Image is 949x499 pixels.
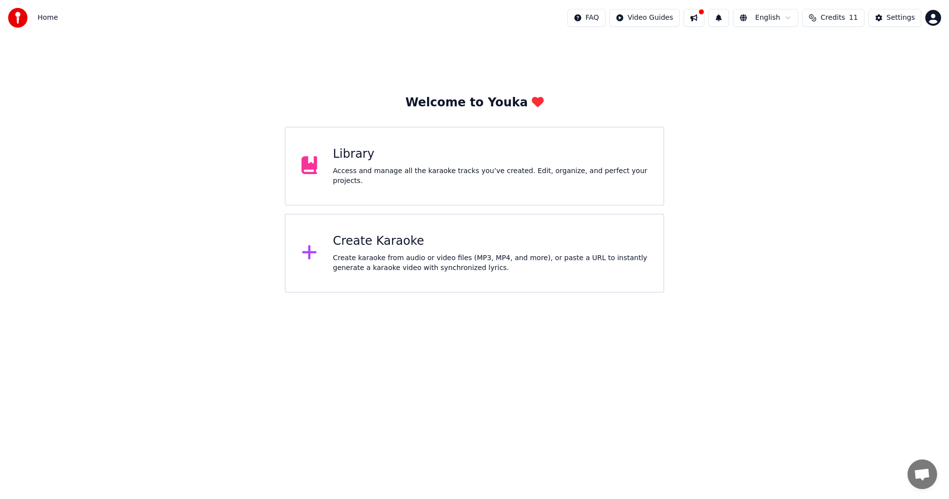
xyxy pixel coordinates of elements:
div: Welcome to Youka [405,95,544,111]
div: Library [333,146,648,162]
span: Credits [820,13,845,23]
div: Conversa aberta [907,459,937,489]
div: Create karaoke from audio or video files (MP3, MP4, and more), or paste a URL to instantly genera... [333,253,648,273]
div: Settings [887,13,915,23]
button: Credits11 [802,9,864,27]
span: Home [38,13,58,23]
div: Create Karaoke [333,233,648,249]
button: Settings [868,9,921,27]
button: Video Guides [609,9,680,27]
button: FAQ [567,9,605,27]
img: youka [8,8,28,28]
nav: breadcrumb [38,13,58,23]
span: 11 [849,13,858,23]
div: Access and manage all the karaoke tracks you’ve created. Edit, organize, and perfect your projects. [333,166,648,186]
